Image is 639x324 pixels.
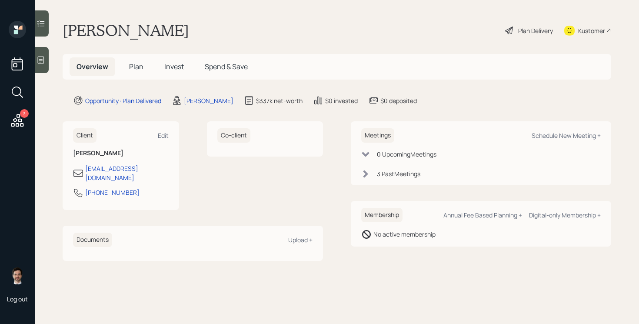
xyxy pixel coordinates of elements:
div: $0 invested [325,96,358,105]
div: Kustomer [578,26,605,35]
span: Spend & Save [205,62,248,71]
h6: Documents [73,233,112,247]
div: Annual Fee Based Planning + [443,211,522,219]
h6: Co-client [217,128,250,143]
div: Opportunity · Plan Delivered [85,96,161,105]
h6: Client [73,128,97,143]
div: 3 [20,109,29,118]
div: [PHONE_NUMBER] [85,188,140,197]
div: $337k net-worth [256,96,303,105]
div: [EMAIL_ADDRESS][DOMAIN_NAME] [85,164,169,182]
span: Plan [129,62,143,71]
img: jonah-coleman-headshot.png [9,267,26,284]
h6: Meetings [361,128,394,143]
div: Digital-only Membership + [529,211,601,219]
h6: [PERSON_NAME] [73,150,169,157]
h6: Membership [361,208,403,222]
div: Upload + [288,236,313,244]
div: Schedule New Meeting + [532,131,601,140]
h1: [PERSON_NAME] [63,21,189,40]
div: [PERSON_NAME] [184,96,233,105]
div: Plan Delivery [518,26,553,35]
div: $0 deposited [380,96,417,105]
span: Overview [77,62,108,71]
div: 3 Past Meeting s [377,169,420,178]
div: Edit [158,131,169,140]
span: Invest [164,62,184,71]
div: Log out [7,295,28,303]
div: No active membership [373,230,436,239]
div: 0 Upcoming Meeting s [377,150,436,159]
